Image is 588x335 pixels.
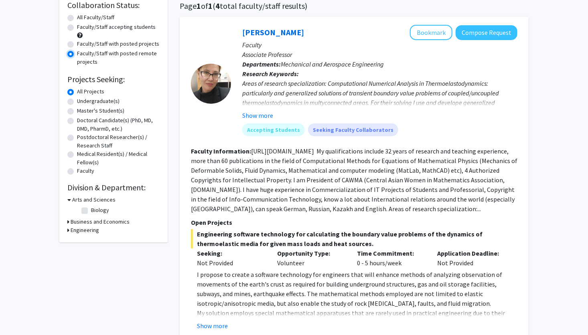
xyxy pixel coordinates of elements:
label: Medical Resident(s) / Medical Fellow(s) [77,150,160,167]
h2: Division & Department: [67,183,160,192]
label: Faculty/Staff accepting students [77,23,156,31]
p: Faculty [242,40,517,50]
fg-read-more: [URL][DOMAIN_NAME] My qualifications include 32 years of research and teaching experience, more t... [191,147,517,213]
b: Faculty Information: [191,147,251,155]
p: Time Commitment: [357,248,426,258]
label: Postdoctoral Researcher(s) / Research Staff [77,133,160,150]
b: Departments: [242,60,281,68]
mat-chip: Accepting Students [242,123,305,136]
div: Areas of research specialization: Computational Numerical Analysis in Thermoelastodynamics: parti... [242,79,517,165]
button: Compose Request to Bakhyt Alipova [456,25,517,40]
label: Master's Student(s) [77,107,124,115]
div: Volunteer [271,248,351,268]
p: Opportunity Type: [277,248,345,258]
h2: Collaboration Status: [67,0,160,10]
div: 0 - 5 hours/week [351,248,432,268]
span: Engineering software technology for calculating the boundary value problems of the dynamics of th... [191,229,517,248]
p: Application Deadline: [437,248,505,258]
div: Not Provided [431,248,511,268]
label: Doctoral Candidate(s) (PhD, MD, DMD, PharmD, etc.) [77,116,160,133]
p: Seeking: [197,248,265,258]
label: Faculty [77,167,94,175]
h2: Projects Seeking: [67,75,160,84]
h3: Engineering [71,226,99,234]
span: 4 [215,1,220,11]
h3: Business and Economics [71,218,130,226]
span: 1 [208,1,213,11]
button: Show more [242,111,273,120]
label: Undergraduate(s) [77,97,120,105]
h1: Page of ( total faculty/staff results) [180,1,529,11]
label: Faculty/Staff with posted remote projects [77,49,160,66]
label: Biology [91,206,109,214]
a: [PERSON_NAME] [242,27,304,37]
span: 1 [197,1,201,11]
mat-chip: Seeking Faculty Collaborators [308,123,398,136]
p: I propose to create a software technology for engineers that will enhance methods of analyzing ob... [197,270,517,308]
h3: Arts and Sciences [72,196,116,204]
label: All Projects [77,87,104,96]
button: Show more [197,321,228,331]
iframe: Chat [6,299,34,329]
span: Mechanical and Aerospace Engineering [281,60,384,68]
div: Not Provided [197,258,265,268]
button: Add Bakhyt Alipova to Bookmarks [410,25,452,40]
label: Faculty/Staff with posted projects [77,40,159,48]
p: Open Projects [191,218,517,227]
label: All Faculty/Staff [77,13,114,22]
p: Associate Professor [242,50,517,59]
b: Research Keywords: [242,70,299,78]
